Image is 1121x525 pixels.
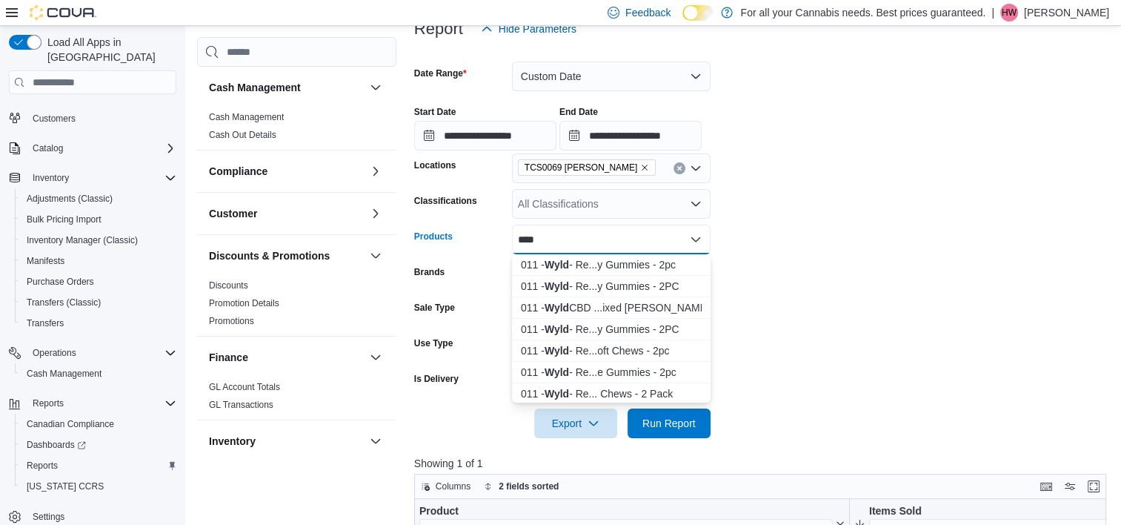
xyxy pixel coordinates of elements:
[21,273,176,291] span: Purchase Orders
[545,280,569,292] strong: Wyld
[33,347,76,359] span: Operations
[27,418,114,430] span: Canadian Compliance
[27,109,176,128] span: Customers
[209,206,257,221] h3: Customer
[15,363,182,384] button: Cash Management
[545,345,569,357] strong: Wyld
[682,5,713,21] input: Dark Mode
[209,80,364,95] button: Cash Management
[209,297,279,309] span: Promotion Details
[27,169,176,187] span: Inventory
[209,382,280,392] a: GL Account Totals
[414,373,459,385] label: Is Delivery
[1002,4,1017,22] span: HW
[21,252,176,270] span: Manifests
[209,111,284,123] span: Cash Management
[15,455,182,476] button: Reports
[27,276,94,288] span: Purchase Orders
[209,434,256,449] h3: Inventory
[3,108,182,129] button: Customers
[15,230,182,251] button: Inventory Manager (Classic)
[625,5,671,20] span: Feedback
[27,317,64,329] span: Transfers
[559,121,702,151] input: Press the down key to open a popover containing a calendar.
[27,344,82,362] button: Operations
[414,20,463,38] h3: Report
[545,388,569,400] strong: Wyld
[367,432,385,450] button: Inventory
[21,415,176,433] span: Canadian Compliance
[545,302,569,314] strong: Wyld
[33,172,69,184] span: Inventory
[521,343,702,358] div: 011 - - Re...oft Chews - 2pc
[414,159,456,171] label: Locations
[521,386,702,401] div: 011 - - Re... Chews - 2 Pack
[640,163,649,172] button: Remove TCS0069 Macdonell from selection in this group
[209,164,364,179] button: Compliance
[690,162,702,174] button: Open list of options
[414,302,455,314] label: Sale Type
[478,478,565,495] button: 2 fields sorted
[512,276,711,297] button: 011 - Wyld - Real Fruit Marionberry Gummies - 2PC
[499,481,559,492] span: 2 fields sorted
[27,460,58,472] span: Reports
[15,271,182,292] button: Purchase Orders
[436,481,470,492] span: Columns
[21,211,107,228] a: Bulk Pricing Import
[21,415,120,433] a: Canadian Compliance
[209,248,364,263] button: Discounts & Promotions
[33,511,64,523] span: Settings
[525,160,638,175] span: TCS0069 [PERSON_NAME]
[209,164,267,179] h3: Compliance
[521,300,702,315] div: 011 - CBD ...ixed [PERSON_NAME] 30pc
[21,478,176,495] span: Washington CCRS
[21,231,144,249] a: Inventory Manager (Classic)
[27,214,102,225] span: Bulk Pricing Import
[559,106,598,118] label: End Date
[209,129,276,141] span: Cash Out Details
[209,280,248,291] span: Discounts
[27,481,104,492] span: [US_STATE] CCRS
[209,400,273,410] a: GL Transactions
[518,159,656,176] span: TCS0069 Macdonell
[414,67,467,79] label: Date Range
[27,368,102,380] span: Cash Management
[521,322,702,337] div: 011 - - Re...y Gummies - 2PC
[15,251,182,271] button: Manifests
[209,206,364,221] button: Customer
[41,35,176,65] span: Load All Apps in [GEOGRAPHIC_DATA]
[21,231,176,249] span: Inventory Manager (Classic)
[27,234,138,246] span: Inventory Manager (Classic)
[209,350,248,365] h3: Finance
[33,113,76,125] span: Customers
[414,195,477,207] label: Classifications
[27,344,176,362] span: Operations
[512,319,711,340] button: 011 - Wyld - Real Fruit Sour Cherry Gummies - 2PC
[27,139,69,157] button: Catalog
[30,5,96,20] img: Cova
[1061,478,1079,495] button: Display options
[3,168,182,188] button: Inventory
[21,365,107,383] a: Cash Management
[1085,478,1102,495] button: Enter fullscreen
[414,231,453,242] label: Products
[512,383,711,405] button: 011 - Wyld - Real Fruit Sour Apple Soft Chews - 2 Pack
[414,456,1114,471] p: Showing 1 of 1
[15,292,182,313] button: Transfers (Classic)
[3,343,182,363] button: Operations
[367,349,385,366] button: Finance
[499,22,576,36] span: Hide Parameters
[545,259,569,271] strong: Wyld
[21,436,92,454] a: Dashboards
[197,378,396,420] div: Finance
[1024,4,1109,22] p: [PERSON_NAME]
[209,316,254,326] a: Promotions
[545,366,569,378] strong: Wyld
[367,205,385,222] button: Customer
[512,254,711,276] button: 011 - Wyld - Real Fruit Huckleberry Gummies - 2pc
[209,80,301,95] h3: Cash Management
[628,409,711,438] button: Run Report
[521,279,702,294] div: 011 - - Re...y Gummies - 2PC
[414,266,445,278] label: Brands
